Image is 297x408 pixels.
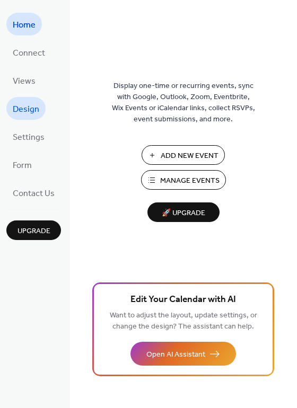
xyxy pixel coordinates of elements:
span: Home [13,17,36,33]
span: Form [13,157,32,174]
span: Manage Events [160,175,220,187]
span: Contact Us [13,185,55,202]
span: Design [13,101,39,118]
a: Connect [6,41,51,64]
a: Contact Us [6,181,61,204]
span: Edit Your Calendar with AI [130,292,236,307]
span: Upgrade [18,226,50,237]
a: Design [6,97,46,120]
span: 🚀 Upgrade [154,206,213,220]
a: Form [6,153,38,176]
a: Settings [6,125,51,148]
span: Connect [13,45,45,61]
span: Settings [13,129,45,146]
span: Views [13,73,36,90]
button: Open AI Assistant [130,342,236,366]
button: Manage Events [141,170,226,190]
button: 🚀 Upgrade [147,202,220,222]
a: Home [6,13,42,36]
span: Open AI Assistant [146,349,205,360]
span: Add New Event [161,150,219,162]
span: Display one-time or recurring events, sync with Google, Outlook, Zoom, Eventbrite, Wix Events or ... [112,81,255,125]
a: Views [6,69,42,92]
span: Want to adjust the layout, update settings, or change the design? The assistant can help. [110,308,257,334]
button: Upgrade [6,220,61,240]
button: Add New Event [142,145,225,165]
